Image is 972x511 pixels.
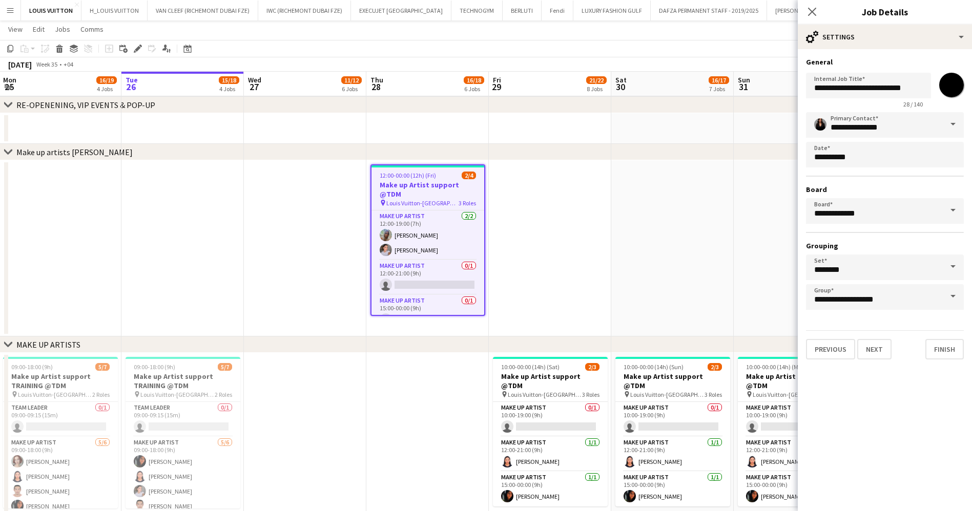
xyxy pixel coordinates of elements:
app-job-card: 09:00-18:00 (9h)5/7Make up Artist support TRAINING @TDM Louis Vuitton-[GEOGRAPHIC_DATA]2 RolesTea... [3,357,118,508]
span: 2 Roles [92,391,110,398]
h3: Make up Artist support TRAINING @TDM [3,372,118,390]
app-card-role: Make up artist1/112:00-21:00 (9h)[PERSON_NAME] [615,437,730,472]
h3: Job Details [798,5,972,18]
span: 2 Roles [215,391,232,398]
div: +04 [64,60,73,68]
span: 16/19 [96,76,117,84]
button: Finish [925,339,964,359]
div: MAKE UP ARTISTS [16,339,80,350]
span: Louis Vuitton-[GEOGRAPHIC_DATA] [140,391,215,398]
span: 3 Roles [582,391,599,398]
span: Jobs [55,25,70,34]
h3: Make up Artist support @TDM [615,372,730,390]
app-card-role: Make up artist1/115:00-00:00 (9h)[PERSON_NAME] [493,472,608,506]
span: View [8,25,23,34]
span: Louis Vuitton-[GEOGRAPHIC_DATA] [18,391,92,398]
span: Sun [738,75,750,84]
button: H_LOUIS VUITTON [81,1,148,20]
span: 10:00-00:00 (14h) (Sat) [501,363,560,371]
span: Mon [3,75,16,84]
app-card-role: Make up artist1/115:00-00:00 (9h)[PERSON_NAME] [615,472,730,506]
button: EXECUJET [GEOGRAPHIC_DATA] [351,1,451,20]
h3: Make up Artist support @TDM [493,372,608,390]
app-job-card: 10:00-00:00 (14h) (Sat)2/3Make up Artist support @TDM Louis Vuitton-[GEOGRAPHIC_DATA]3 RolesMake ... [493,357,608,506]
span: 2/3 [708,363,722,371]
span: 21/22 [586,76,607,84]
button: Previous [806,339,855,359]
span: Louis Vuitton-[GEOGRAPHIC_DATA] [386,199,459,207]
h3: Board [806,185,964,194]
app-card-role: Make up artist0/110:00-19:00 (9h) [493,402,608,437]
span: 26 [124,81,138,93]
span: Wed [248,75,261,84]
span: 3 Roles [705,391,722,398]
span: 09:00-18:00 (9h) [134,363,175,371]
a: Comms [76,23,108,36]
h3: Make up Artist support TRAINING @TDM [126,372,240,390]
div: 4 Jobs [219,85,239,93]
span: 31 [736,81,750,93]
span: 5/7 [218,363,232,371]
span: Tue [126,75,138,84]
span: 09:00-18:00 (9h) [11,363,53,371]
button: LUXURY FASHION GULF [573,1,651,20]
button: IWC (RICHEMONT DUBAI FZE) [258,1,351,20]
span: 25 [2,81,16,93]
a: Jobs [51,23,74,36]
span: 16/18 [464,76,484,84]
span: Louis Vuitton-[GEOGRAPHIC_DATA] [630,391,705,398]
span: Thu [370,75,383,84]
span: 2/4 [462,172,476,179]
div: [DATE] [8,59,32,70]
app-card-role: Make up artist0/112:00-21:00 (9h) [371,260,484,295]
span: 3 Roles [459,199,476,207]
a: View [4,23,27,36]
div: 4 Jobs [97,85,116,93]
app-card-role: Team Leader0/109:00-09:15 (15m) [3,402,118,437]
div: Settings [798,25,972,49]
span: 5/7 [95,363,110,371]
span: 28 / 140 [895,100,931,108]
app-card-role: Make up artist0/110:00-19:00 (9h) [615,402,730,437]
div: RE-OPENENING, VIP EVENTS & POP-UP [16,100,155,110]
app-job-card: 12:00-00:00 (12h) (Fri)2/4Make up Artist support @TDM Louis Vuitton-[GEOGRAPHIC_DATA]3 RolesMake ... [370,164,485,316]
div: 8 Jobs [587,85,606,93]
span: Comms [80,25,104,34]
span: 30 [614,81,627,93]
app-job-card: 10:00-00:00 (14h) (Mon)2/3Make up Artist support @TDM Louis Vuitton-[GEOGRAPHIC_DATA]3 RolesMake ... [738,357,853,506]
div: 7 Jobs [709,85,729,93]
span: 27 [246,81,261,93]
span: 29 [491,81,501,93]
button: Fendi [542,1,573,20]
span: Fri [493,75,501,84]
app-card-role: Make up artist0/115:00-00:00 (9h) [371,295,484,330]
h3: Make up Artist support @TDM [738,372,853,390]
span: 28 [369,81,383,93]
span: Sat [615,75,627,84]
button: TECHNOGYM [451,1,503,20]
app-card-role: Make up artist2/212:00-19:00 (7h)[PERSON_NAME][PERSON_NAME] [371,210,484,260]
span: 10:00-00:00 (14h) (Sun) [624,363,684,371]
span: 2/3 [585,363,599,371]
div: 6 Jobs [464,85,484,93]
app-job-card: 10:00-00:00 (14h) (Sun)2/3Make up Artist support @TDM Louis Vuitton-[GEOGRAPHIC_DATA]3 RolesMake ... [615,357,730,506]
app-card-role: Team Leader0/109:00-09:15 (15m) [126,402,240,437]
span: Louis Vuitton-[GEOGRAPHIC_DATA] [508,391,582,398]
span: Louis Vuitton-[GEOGRAPHIC_DATA] [753,391,827,398]
button: Next [857,339,892,359]
span: Week 35 [34,60,59,68]
span: 15/18 [219,76,239,84]
app-card-role: Make up artist0/110:00-19:00 (9h) [738,402,853,437]
span: 12:00-00:00 (12h) (Fri) [380,172,436,179]
h3: Make up Artist support @TDM [371,180,484,199]
div: 6 Jobs [342,85,361,93]
h3: Grouping [806,241,964,250]
span: Edit [33,25,45,34]
div: Make up artists [PERSON_NAME] [16,147,133,157]
app-job-card: 09:00-18:00 (9h)5/7Make up Artist support TRAINING @TDM Louis Vuitton-[GEOGRAPHIC_DATA]2 RolesTea... [126,357,240,508]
